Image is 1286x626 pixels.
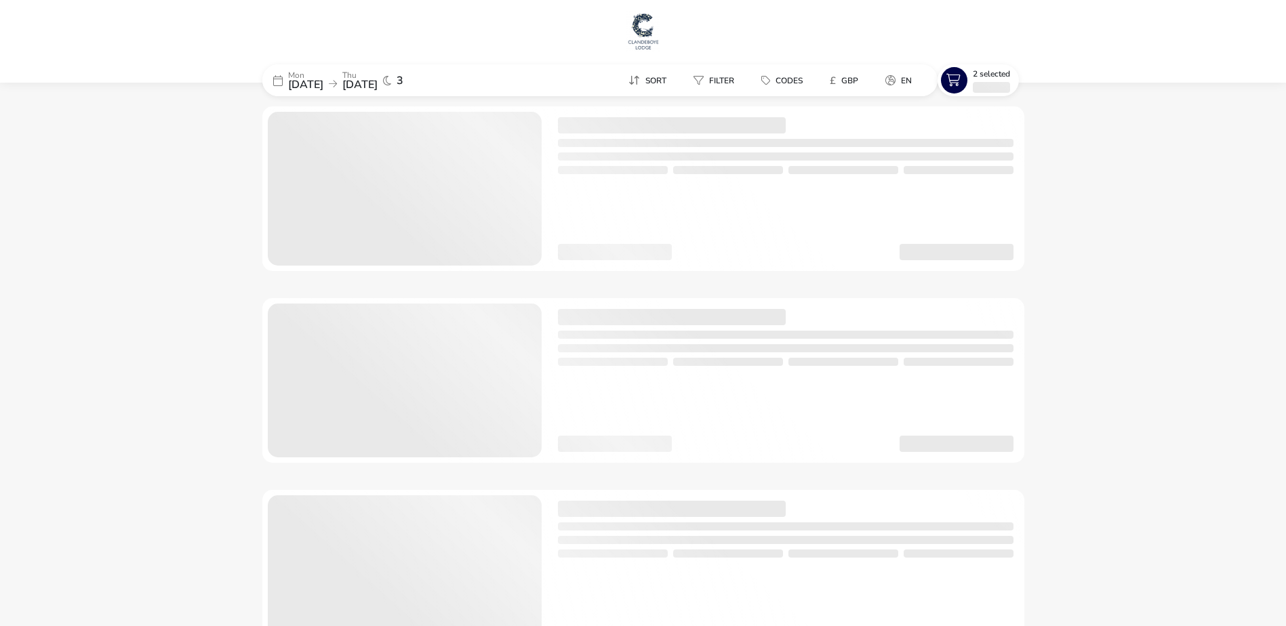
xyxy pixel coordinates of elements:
naf-pibe-menu-bar-item: en [875,70,928,90]
naf-pibe-menu-bar-item: Sort [618,70,683,90]
span: [DATE] [342,77,378,92]
button: Filter [683,70,745,90]
span: Sort [645,75,666,86]
i: £ [830,74,836,87]
button: en [875,70,923,90]
naf-pibe-menu-bar-item: £GBP [819,70,875,90]
span: en [901,75,912,86]
button: £GBP [819,70,869,90]
span: Filter [709,75,734,86]
naf-pibe-menu-bar-item: 2 Selected [938,64,1024,96]
span: GBP [841,75,858,86]
img: Main Website [626,11,660,51]
p: Mon [288,71,323,79]
span: 3 [397,75,403,86]
naf-pibe-menu-bar-item: Filter [683,70,750,90]
div: Mon[DATE]Thu[DATE]3 [262,64,466,96]
button: Codes [750,70,813,90]
span: 2 Selected [973,68,1010,79]
naf-pibe-menu-bar-item: Codes [750,70,819,90]
button: 2 Selected [938,64,1019,96]
p: Thu [342,71,378,79]
button: Sort [618,70,677,90]
span: Codes [776,75,803,86]
span: [DATE] [288,77,323,92]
